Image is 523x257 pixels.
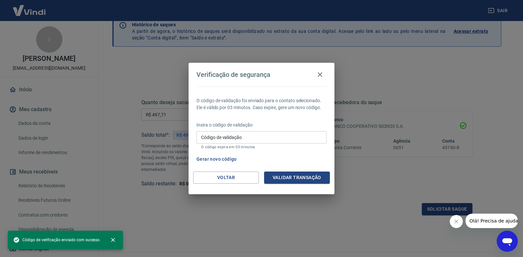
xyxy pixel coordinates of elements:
[201,145,322,149] p: O código expira em 03 minutos.
[196,122,327,128] p: Insira o código de validação
[196,97,327,111] p: O código de validação foi enviado para o contato selecionado. Ele é válido por 03 minutos. Caso e...
[4,5,55,10] span: Olá! Precisa de ajuda?
[106,233,120,247] button: close
[196,71,270,79] h4: Verificação de segurança
[466,214,518,228] iframe: Mensagem da empresa
[194,153,239,165] button: Gerar novo código
[193,172,259,184] button: Voltar
[264,172,330,184] button: Validar transação
[450,215,463,228] iframe: Fechar mensagem
[497,231,518,252] iframe: Botão para abrir a janela de mensagens
[13,237,101,243] span: Código de verificação enviado com sucesso.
